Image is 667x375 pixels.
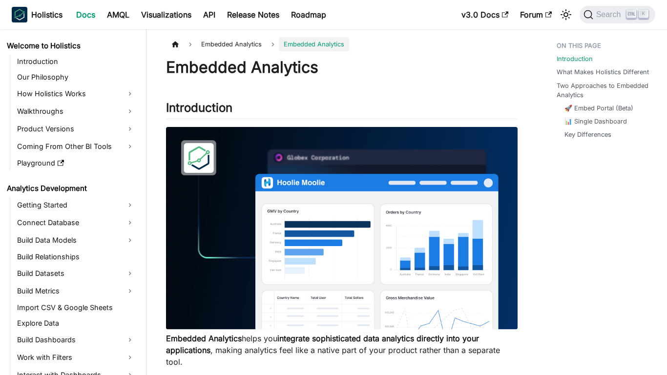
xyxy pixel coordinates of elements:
[580,6,655,23] button: Search (Ctrl+K)
[14,86,138,102] a: How Holistics Works
[557,54,593,63] a: Introduction
[101,7,135,22] a: AMQL
[557,81,652,100] a: Two Approaches to Embedded Analytics
[14,104,138,119] a: Walkthroughs
[14,332,138,348] a: Build Dashboards
[593,10,627,19] span: Search
[14,70,138,84] a: Our Philosophy
[4,39,138,53] a: Welcome to Holistics
[639,10,648,19] kbd: K
[14,250,138,264] a: Build Relationships
[514,7,558,22] a: Forum
[12,7,63,22] a: HolisticsHolistics
[166,333,479,355] strong: integrate sophisticated data analytics directly into your applications
[221,7,285,22] a: Release Notes
[196,37,267,51] span: Embedded Analytics
[166,333,242,343] strong: Embedded Analytics
[166,58,518,77] h1: Embedded Analytics
[14,55,138,68] a: Introduction
[558,7,574,22] button: Switch between dark and light mode (currently light mode)
[14,301,138,314] a: Import CSV & Google Sheets
[14,197,138,213] a: Getting Started
[14,283,138,299] a: Build Metrics
[14,156,138,170] a: Playground
[14,350,138,365] a: Work with Filters
[197,7,221,22] a: API
[135,7,197,22] a: Visualizations
[456,7,514,22] a: v3.0 Docs
[14,215,138,230] a: Connect Database
[166,127,518,330] img: Embedded Dashboard
[279,37,349,51] span: Embedded Analytics
[70,7,101,22] a: Docs
[564,104,633,113] a: 🚀 Embed Portal (Beta)
[166,37,185,51] a: Home page
[564,130,611,139] a: Key Differences
[4,182,138,195] a: Analytics Development
[14,139,138,154] a: Coming From Other BI Tools
[557,67,649,77] a: What Makes Holistics Different
[166,37,518,51] nav: Breadcrumbs
[31,9,63,21] b: Holistics
[166,333,518,368] p: helps you , making analytics feel like a native part of your product rather than a separate tool.
[285,7,332,22] a: Roadmap
[564,117,627,126] a: 📊 Single Dashboard
[166,101,518,119] h2: Introduction
[14,266,138,281] a: Build Datasets
[12,7,27,22] img: Holistics
[14,232,138,248] a: Build Data Models
[14,316,138,330] a: Explore Data
[14,121,138,137] a: Product Versions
